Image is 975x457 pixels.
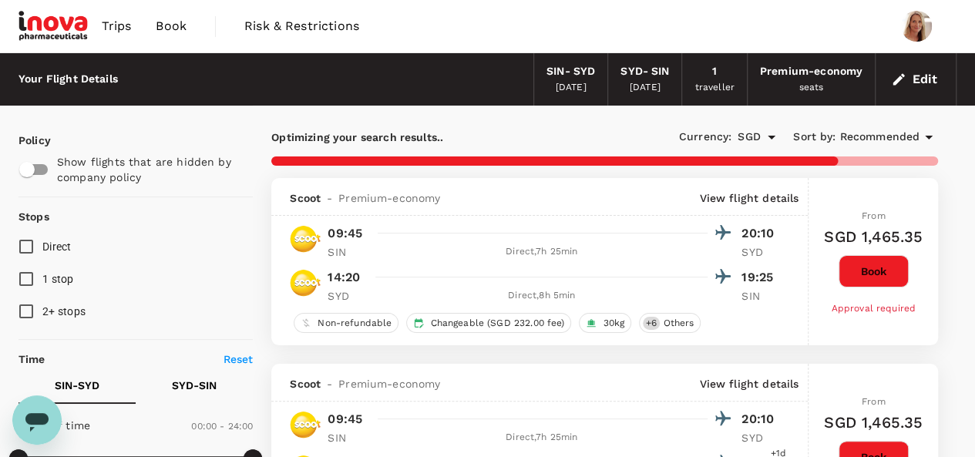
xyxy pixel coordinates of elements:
[328,410,362,428] p: 09:45
[42,305,86,318] span: 2+ stops
[57,154,243,185] p: Show flights that are hidden by company policy
[741,288,780,304] p: SIN
[799,80,824,96] div: seats
[271,129,604,145] p: Optimizing your search results..
[224,351,254,367] p: Reset
[556,80,587,96] div: [DATE]
[760,63,862,80] div: Premium-economy
[375,244,708,260] div: Direct , 7h 25min
[901,11,932,42] img: Gaye Steel
[290,190,321,206] span: Scoot
[862,210,886,221] span: From
[172,378,217,393] p: SYD - SIN
[375,288,708,304] div: Direct , 8h 5min
[712,63,717,80] div: 1
[888,67,943,92] button: Edit
[12,395,62,445] iframe: Button to launch messaging window
[597,317,630,330] span: 30kg
[639,313,701,333] div: +6Others
[18,71,118,88] div: Your Flight Details
[579,313,631,333] div: 30kg
[741,268,780,287] p: 19:25
[831,303,916,314] span: Approval required
[328,288,366,304] p: SYD
[328,224,362,243] p: 09:45
[290,267,321,298] img: TR
[311,317,398,330] span: Non-refundable
[761,126,782,148] button: Open
[102,17,132,35] span: Trips
[862,396,886,407] span: From
[321,376,338,391] span: -
[42,273,74,285] span: 1 stop
[699,376,798,391] p: View flight details
[694,80,734,96] div: traveller
[328,268,360,287] p: 14:20
[657,317,700,330] span: Others
[699,190,798,206] p: View flight details
[18,351,45,367] p: Time
[620,63,669,80] div: SYD - SIN
[290,409,321,440] img: TR
[294,313,398,333] div: Non-refundable
[824,224,923,249] h6: SGD 1,465.35
[321,190,338,206] span: -
[630,80,661,96] div: [DATE]
[290,376,321,391] span: Scoot
[18,210,49,223] strong: Stops
[156,17,187,35] span: Book
[424,317,570,330] span: Changeable (SGD 232.00 fee)
[839,255,909,287] button: Book
[338,190,440,206] span: Premium-economy
[42,240,72,253] span: Direct
[839,129,920,146] span: Recommended
[546,63,595,80] div: SIN - SYD
[741,244,780,260] p: SYD
[824,410,923,435] h6: SGD 1,465.35
[55,378,99,393] p: SIN - SYD
[741,430,780,445] p: SYD
[328,430,366,445] p: SIN
[406,313,571,333] div: Changeable (SGD 232.00 fee)
[741,224,780,243] p: 20:10
[328,244,366,260] p: SIN
[375,430,708,445] div: Direct , 7h 25min
[338,376,440,391] span: Premium-economy
[18,9,89,43] img: iNova Pharmaceuticals
[679,129,731,146] span: Currency :
[290,223,321,254] img: TR
[793,129,835,146] span: Sort by :
[741,410,780,428] p: 20:10
[244,17,359,35] span: Risk & Restrictions
[643,317,660,330] span: + 6
[18,133,32,148] p: Policy
[191,421,253,432] span: 00:00 - 24:00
